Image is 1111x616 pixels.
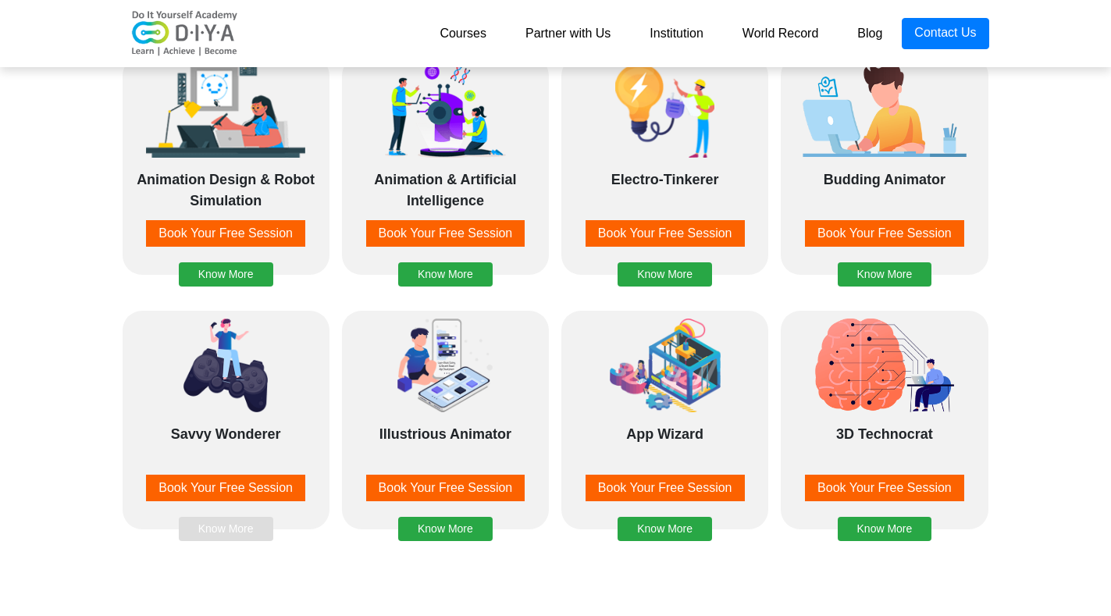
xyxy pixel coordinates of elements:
a: Book Your Free Session [569,220,760,247]
div: Electro-Tinkerer [569,169,760,208]
button: Book Your Free Session [586,220,745,247]
a: Book Your Free Session [350,475,541,501]
a: Know More [618,249,712,262]
a: World Record [723,18,839,49]
a: Book Your Free Session [130,220,322,247]
a: Blog [838,18,902,49]
button: Book Your Free Session [146,475,305,501]
button: Book Your Free Session [366,220,525,247]
a: Know More [398,504,493,517]
button: Book Your Free Session [146,220,305,247]
a: Book Your Free Session [789,220,980,247]
a: Institution [630,18,722,49]
button: Know More [398,517,493,541]
a: Know More [618,504,712,517]
img: logo-v2.png [123,10,247,57]
a: Book Your Free Session [350,220,541,247]
button: Know More [838,262,932,287]
button: Know More [179,262,273,287]
a: Book Your Free Session [569,475,760,501]
a: Book Your Free Session [789,475,980,501]
button: Know More [179,517,273,541]
a: Partner with Us [506,18,630,49]
button: Know More [618,262,712,287]
button: Know More [838,517,932,541]
button: Know More [398,262,493,287]
a: Contact Us [902,18,988,49]
button: Book Your Free Session [586,475,745,501]
button: Book Your Free Session [366,475,525,501]
div: Illustrious Animator [350,424,541,463]
a: Know More [179,504,273,517]
div: Animation Design & Robot Simulation [130,169,322,208]
a: Book Your Free Session [130,475,322,501]
a: Know More [838,504,932,517]
button: Book Your Free Session [805,220,964,247]
div: App Wizard [569,424,760,463]
div: 3D Technocrat [789,424,980,463]
button: Know More [618,517,712,541]
div: Animation & Artificial Intelligence [350,169,541,208]
div: Savvy Wonderer [130,424,322,463]
a: Know More [838,249,932,262]
div: Budding Animator [789,169,980,208]
a: Know More [179,249,273,262]
a: Courses [420,18,506,49]
button: Book Your Free Session [805,475,964,501]
a: Know More [398,249,493,262]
